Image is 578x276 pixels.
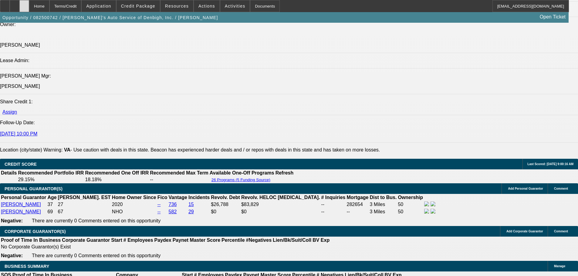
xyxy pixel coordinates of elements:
[47,208,57,215] td: 69
[275,170,294,176] th: Refresh
[194,0,220,12] button: Actions
[111,238,122,243] b: Start
[1,195,46,200] b: Personal Guarantor
[1,237,61,243] th: Proof of Time In Business
[527,162,573,166] span: Last Scored: [DATE] 9:00:16 AM
[246,238,272,243] b: #Negatives
[173,238,220,243] b: Paynet Master Score
[157,209,161,214] a: --
[397,201,423,208] td: 50
[58,195,111,200] b: [PERSON_NAME]. EST
[62,238,110,243] b: Corporate Guarantor
[211,208,240,215] td: $0
[5,264,49,269] span: BUSINESS SUMMARY
[554,187,568,190] span: Comment
[47,201,57,208] td: 37
[321,208,346,215] td: --
[1,209,41,214] a: [PERSON_NAME]
[221,238,245,243] b: Percentile
[508,187,543,190] span: Add Personal Guarantor
[321,201,346,208] td: --
[112,195,156,200] b: Home Owner Since
[154,238,171,243] b: Paydex
[188,202,194,207] a: 15
[1,244,332,250] td: No Corporate Guarantor(s) Exist
[5,186,63,191] span: PERSONAL GUARANTOR(S)
[161,0,193,12] button: Resources
[241,208,320,215] td: $0
[5,229,66,234] span: CORPORATE GUARANTOR(S)
[554,230,568,233] span: Comment
[198,4,215,8] span: Actions
[58,208,111,215] td: 67
[1,170,17,176] th: Details
[18,177,84,183] td: 29.15%
[347,195,369,200] b: Mortgage
[188,209,194,214] a: 29
[82,0,116,12] button: Application
[86,4,111,8] span: Application
[397,208,423,215] td: 50
[112,208,157,215] td: NHO
[210,177,272,182] button: 26 Programs (5 Funding Source)
[64,147,70,152] b: VA
[165,4,189,8] span: Resources
[123,238,153,243] b: # Employees
[47,195,56,200] b: Age
[1,218,23,223] b: Negative:
[2,15,218,20] span: Opportunity / 082500742 / [PERSON_NAME]'s Auto Service of Denbigh, Inc. / [PERSON_NAME]
[1,253,23,258] b: Negative:
[150,170,209,176] th: Recommended Max Term
[241,195,320,200] b: Revolv. HELOC [MEDICAL_DATA].
[85,170,149,176] th: Recommended One Off IRR
[211,195,240,200] b: Revolv. Debt
[346,201,369,208] td: 282654
[554,264,565,268] span: Manage
[157,202,161,207] a: --
[64,147,380,152] label: - Use caution with deals in this state. Beacon has experienced harder deals and / or repos with d...
[209,170,275,176] th: Available One-Off Programs
[537,12,568,22] a: Open Ticket
[32,218,161,223] span: There are currently 0 Comments entered on this opportunity
[112,202,123,207] span: 2020
[18,170,84,176] th: Recommended Portfolio IRR
[157,195,167,200] b: Fico
[273,238,311,243] b: Lien/Bk/Suit/Coll
[1,202,41,207] a: [PERSON_NAME]
[5,162,37,167] span: CREDIT SCORE
[431,209,435,214] img: linkedin-icon.png
[169,202,177,207] a: 736
[58,201,111,208] td: 27
[211,201,240,208] td: $26,788
[424,201,429,206] img: facebook-icon.png
[169,195,187,200] b: Vantage
[117,0,160,12] button: Credit Package
[431,201,435,206] img: linkedin-icon.png
[150,177,209,183] td: --
[121,4,155,8] span: Credit Package
[370,195,397,200] b: Dist to Bus.
[169,209,177,214] a: 582
[2,109,17,115] a: Assign
[188,195,210,200] b: Incidents
[370,201,397,208] td: 3 Miles
[241,201,320,208] td: $83,829
[313,238,330,243] b: BV Exp
[370,208,397,215] td: 3 Miles
[220,0,250,12] button: Activities
[85,177,149,183] td: 18.18%
[346,208,369,215] td: --
[398,195,423,200] b: Ownership
[506,230,543,233] span: Add Corporate Guarantor
[225,4,245,8] span: Activities
[32,253,161,258] span: There are currently 0 Comments entered on this opportunity
[424,209,429,214] img: facebook-icon.png
[321,195,345,200] b: # Inquiries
